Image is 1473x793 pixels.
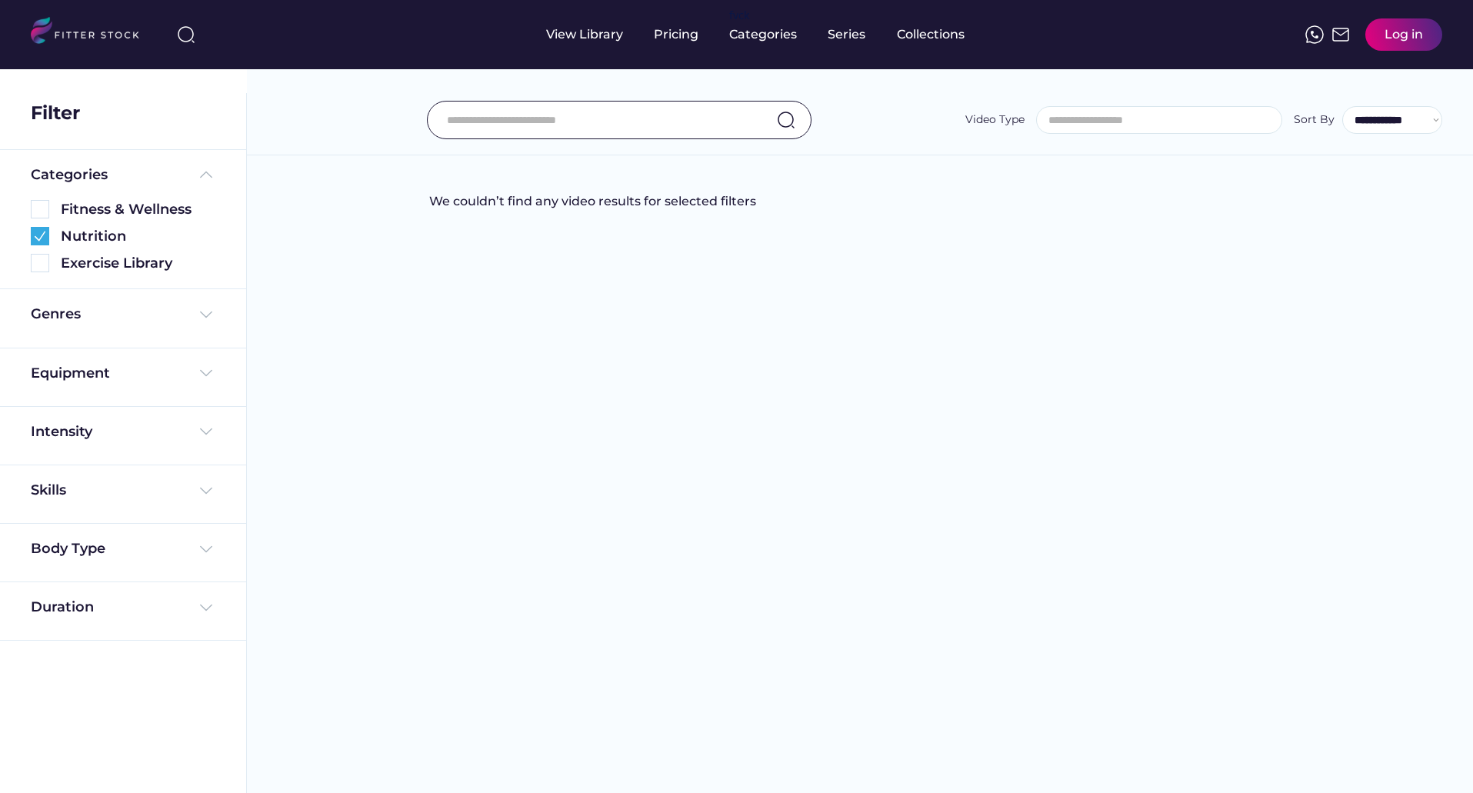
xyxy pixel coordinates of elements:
[31,422,92,441] div: Intensity
[31,364,110,383] div: Equipment
[31,17,152,48] img: LOGO.svg
[31,598,94,617] div: Duration
[429,193,756,225] div: We couldn’t find any video results for selected filters
[31,305,81,324] div: Genres
[31,481,69,500] div: Skills
[31,254,49,272] img: Rectangle%205126.svg
[197,165,215,184] img: Frame%20%285%29.svg
[197,422,215,441] img: Frame%20%284%29.svg
[777,111,795,129] img: search-normal.svg
[828,26,866,43] div: Series
[197,540,215,558] img: Frame%20%284%29.svg
[729,26,797,43] div: Categories
[197,364,215,382] img: Frame%20%284%29.svg
[31,539,105,558] div: Body Type
[729,8,749,23] div: fvck
[177,25,195,44] img: search-normal%203.svg
[1294,112,1335,128] div: Sort By
[965,112,1025,128] div: Video Type
[654,26,698,43] div: Pricing
[31,100,80,126] div: Filter
[197,305,215,324] img: Frame%20%284%29.svg
[61,200,215,219] div: Fitness & Wellness
[31,227,49,245] img: Group%201000002360.svg
[31,200,49,218] img: Rectangle%205126.svg
[1385,26,1423,43] div: Log in
[61,227,215,246] div: Nutrition
[1305,25,1324,44] img: meteor-icons_whatsapp%20%281%29.svg
[1331,25,1350,44] img: Frame%2051.svg
[546,26,623,43] div: View Library
[197,481,215,500] img: Frame%20%284%29.svg
[31,165,108,185] div: Categories
[197,598,215,617] img: Frame%20%284%29.svg
[897,26,965,43] div: Collections
[61,254,215,273] div: Exercise Library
